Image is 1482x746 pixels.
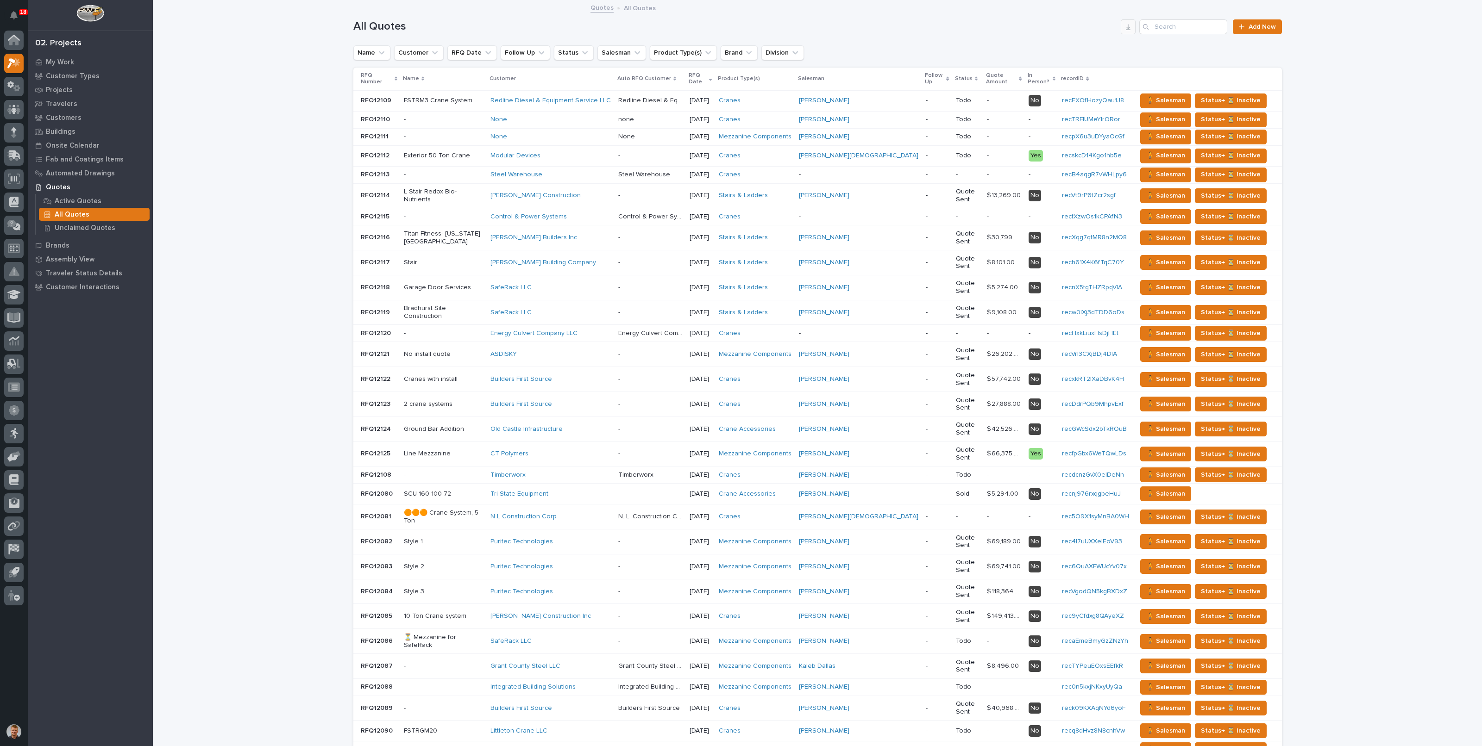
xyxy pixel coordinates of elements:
[490,97,611,105] a: Redline Diesel & Equipment Service LLC
[1201,257,1261,268] span: Status→ ⏳ Inactive
[1062,97,1124,104] a: recEXOfHozyQau1J8
[46,283,119,292] p: Customer Interactions
[618,190,622,199] p: -
[490,133,507,141] a: None
[361,190,392,199] p: RFQ12114
[361,114,392,124] p: RFQ12110
[799,133,849,141] a: [PERSON_NAME]
[1140,280,1191,295] button: 🧍 Salesman
[55,224,115,232] p: Unclaimed Quotes
[618,348,622,358] p: -
[799,309,849,317] a: [PERSON_NAME]
[590,2,614,12] a: Quotes
[1062,192,1116,199] a: recVt9rP6tZcr2sgf
[956,230,980,246] p: Quote Sent
[987,398,1023,408] p: $ 27,888.00
[1146,95,1185,106] span: 🧍 Salesman
[926,171,948,179] p: -
[1195,230,1267,245] button: Status→ ⏳ Inactive
[956,152,980,160] p: Todo
[926,192,948,199] p: -
[956,255,980,271] p: Quote Sent
[956,305,980,320] p: Quote Sent
[987,348,1023,358] p: $ 26,202.00
[361,307,392,317] p: RFQ12119
[404,230,483,246] p: Titan Fitness- [US_STATE] [GEOGRAPHIC_DATA]
[618,169,672,179] p: Steel Warehouse
[1201,131,1261,142] span: Status→ ⏳ Inactive
[926,234,948,242] p: -
[404,133,483,141] p: -
[956,188,980,204] p: Quote Sent
[1140,188,1191,203] button: 🧍 Salesman
[690,284,711,292] p: [DATE]
[36,208,153,221] a: All Quotes
[1201,150,1261,161] span: Status→ ⏳ Inactive
[987,282,1020,292] p: $ 5,274.00
[404,305,483,320] p: Bradhurst Site Construction
[361,95,393,105] p: RFQ12109
[28,166,153,180] a: Automated Drawings
[361,232,392,242] p: RFQ12116
[46,86,73,94] p: Projects
[1201,373,1261,385] span: Status→ ⏳ Inactive
[353,300,1282,325] tr: RFQ12119RFQ12119 Bradhurst Site ConstructionSafeRack LLC -- [DATE]Stairs & Ladders [PERSON_NAME] ...
[799,116,849,124] a: [PERSON_NAME]
[1146,349,1185,360] span: 🧍 Salesman
[1062,213,1122,220] a: rectXzwOs1kCPAfN3
[28,280,153,294] a: Customer Interactions
[55,211,89,219] p: All Quotes
[721,45,758,60] button: Brand
[690,152,711,160] p: [DATE]
[719,171,741,179] a: Cranes
[353,166,1282,183] tr: RFQ12113RFQ12113 -Steel Warehouse Steel WarehouseSteel Warehouse [DATE]Cranes ----- -recB4aqgR7vW...
[490,152,540,160] a: Modular Devices
[1140,93,1191,108] button: 🧍 Salesman
[361,348,391,358] p: RFQ12121
[46,128,75,136] p: Buildings
[1201,349,1261,360] span: Status→ ⏳ Inactive
[20,9,26,15] p: 18
[46,242,69,250] p: Brands
[36,194,153,207] a: Active Quotes
[799,152,918,160] a: [PERSON_NAME][DEMOGRAPHIC_DATA]
[1195,188,1267,203] button: Status→ ⏳ Inactive
[404,152,483,160] p: Exterior 50 Ton Crane
[361,373,392,383] p: RFQ12122
[404,375,483,383] p: Cranes with install
[1201,169,1261,180] span: Status→ ⏳ Inactive
[1146,150,1185,161] span: 🧍 Salesman
[1195,112,1267,127] button: Status→ ⏳ Inactive
[353,250,1282,275] tr: RFQ12117RFQ12117 Stair[PERSON_NAME] Building Company -- [DATE]Stairs & Ladders [PERSON_NAME] -Quo...
[987,131,991,141] p: -
[490,234,577,242] a: [PERSON_NAME] Builders Inc
[690,97,711,105] p: [DATE]
[353,145,1282,166] tr: RFQ12112RFQ12112 Exterior 50 Ton CraneModular Devices -- [DATE]Cranes [PERSON_NAME][DEMOGRAPHIC_D...
[28,238,153,252] a: Brands
[28,124,153,138] a: Buildings
[1201,398,1261,410] span: Status→ ⏳ Inactive
[956,133,980,141] p: Todo
[1146,282,1185,293] span: 🧍 Salesman
[1029,257,1041,268] div: No
[46,114,82,122] p: Customers
[1146,114,1185,125] span: 🧍 Salesman
[799,213,918,221] p: -
[987,150,991,160] p: -
[719,116,741,124] a: Cranes
[404,259,483,267] p: Stair
[618,211,684,221] p: Control & Power Systems
[1062,259,1124,266] a: rech61X4K6fTqC70Y
[1140,130,1191,144] button: 🧍 Salesman
[353,128,1282,145] tr: RFQ12111RFQ12111 -None NoneNone [DATE]Mezzanine Components [PERSON_NAME] -Todo-- -recpX6u3uDYyaOc...
[1140,149,1191,163] button: 🧍 Salesman
[1195,347,1267,362] button: Status→ ⏳ Inactive
[46,169,115,178] p: Automated Drawings
[404,171,483,179] p: -
[719,329,741,337] a: Cranes
[353,342,1282,367] tr: RFQ12121RFQ12121 No install quoteASD|SKY -- [DATE]Mezzanine Components [PERSON_NAME] -Quote Sent$...
[353,90,1282,111] tr: RFQ12109RFQ12109 FSTRM3 Crane SystemRedline Diesel & Equipment Service LLC Redline Diesel & Equip...
[690,133,711,141] p: [DATE]
[353,275,1282,300] tr: RFQ12118RFQ12118 Garage Door ServicesSafeRack LLC -- [DATE]Stairs & Ladders [PERSON_NAME] -Quote ...
[987,373,1023,383] p: $ 57,742.00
